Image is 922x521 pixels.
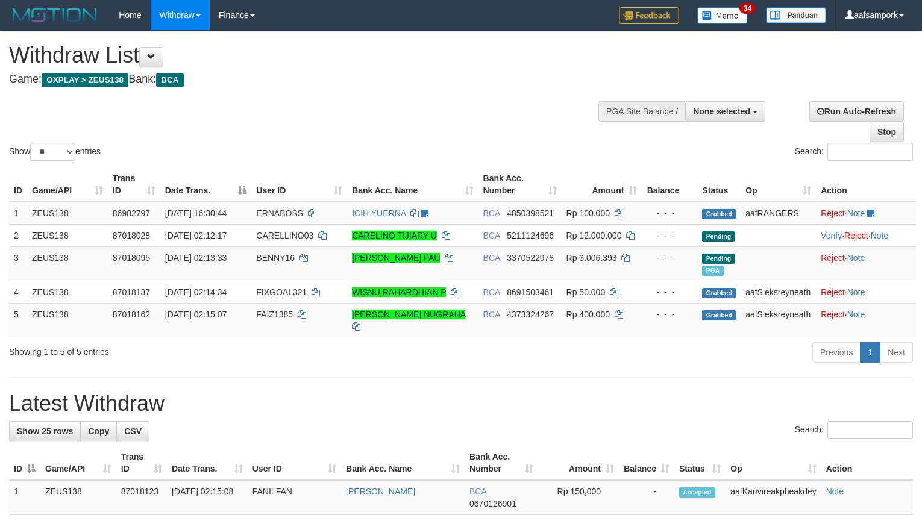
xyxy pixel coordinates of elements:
th: Bank Acc. Name: activate to sort column ascending [341,446,465,480]
td: 1 [9,480,40,515]
div: - - - [647,252,692,264]
h4: Game: Bank: [9,73,603,86]
td: 87018123 [116,480,167,515]
a: ICIH YUERNA [352,208,406,218]
span: Rp 100.000 [566,208,610,218]
span: 87018095 [113,253,150,263]
td: ZEUS138 [27,246,108,281]
span: Rp 12.000.000 [566,231,622,240]
td: 4 [9,281,27,303]
span: [DATE] 02:14:34 [165,287,227,297]
td: ZEUS138 [27,224,108,246]
a: Verify [821,231,842,240]
span: Copy 8691503461 to clipboard [507,287,554,297]
span: Copy 4850398521 to clipboard [507,208,554,218]
a: Note [847,253,865,263]
a: Stop [870,122,904,142]
td: aafKanvireakpheakdey [726,480,821,515]
button: None selected [685,101,765,122]
span: None selected [693,107,750,116]
span: Copy [88,426,109,436]
th: User ID: activate to sort column ascending [248,446,341,480]
th: Op: activate to sort column ascending [726,446,821,480]
a: Note [847,310,865,319]
span: Show 25 rows [17,426,73,436]
div: - - - [647,286,692,298]
td: - [619,480,674,515]
td: · [816,281,916,303]
td: 3 [9,246,27,281]
span: 86982797 [113,208,150,218]
span: [DATE] 16:30:44 [165,208,227,218]
h1: Latest Withdraw [9,392,913,416]
td: 2 [9,224,27,246]
a: CSV [116,421,149,441]
input: Search: [827,421,913,439]
img: MOTION_logo.png [9,6,101,24]
td: ZEUS138 [40,480,116,515]
td: · [816,202,916,225]
a: Previous [812,342,861,363]
span: 34 [739,3,756,14]
span: Rp 3.006.393 [566,253,617,263]
span: Marked by aafanarl [702,266,723,276]
a: 1 [860,342,880,363]
a: Show 25 rows [9,421,81,441]
a: [PERSON_NAME] NUGRAHA [352,310,465,319]
span: Copy 3370522978 to clipboard [507,253,554,263]
td: ZEUS138 [27,202,108,225]
a: Note [826,487,844,496]
th: Amount: activate to sort column ascending [562,167,642,202]
input: Search: [827,143,913,161]
td: · [816,246,916,281]
td: FANILFAN [248,480,341,515]
span: [DATE] 02:15:07 [165,310,227,319]
th: Balance [642,167,697,202]
img: Button%20Memo.svg [697,7,748,24]
span: Copy 4373324267 to clipboard [507,310,554,319]
span: BCA [469,487,486,496]
th: Bank Acc. Number: activate to sort column ascending [465,446,538,480]
th: Bank Acc. Name: activate to sort column ascending [347,167,478,202]
span: Pending [702,231,735,242]
span: BCA [483,287,500,297]
label: Search: [795,421,913,439]
th: Date Trans.: activate to sort column ascending [167,446,248,480]
span: BCA [156,73,183,87]
span: BCA [483,231,500,240]
label: Search: [795,143,913,161]
th: Bank Acc. Number: activate to sort column ascending [478,167,562,202]
td: [DATE] 02:15:08 [167,480,248,515]
a: Reject [821,253,845,263]
th: ID: activate to sort column descending [9,446,40,480]
th: Op: activate to sort column ascending [741,167,816,202]
span: BENNY16 [256,253,295,263]
th: Amount: activate to sort column ascending [538,446,619,480]
div: - - - [647,207,692,219]
div: - - - [647,229,692,242]
td: · · [816,224,916,246]
span: Copy 0670126901 to clipboard [469,499,516,508]
th: Action [816,167,916,202]
span: OXPLAY > ZEUS138 [42,73,128,87]
span: Grabbed [702,288,736,298]
td: · [816,303,916,337]
th: Game/API: activate to sort column ascending [40,446,116,480]
span: Accepted [679,487,715,498]
span: Pending [702,254,735,264]
span: 87018162 [113,310,150,319]
span: [DATE] 02:13:33 [165,253,227,263]
th: Trans ID: activate to sort column ascending [116,446,167,480]
a: Run Auto-Refresh [809,101,904,122]
th: ID [9,167,27,202]
td: 1 [9,202,27,225]
span: 87018137 [113,287,150,297]
div: - - - [647,308,692,320]
th: Trans ID: activate to sort column ascending [108,167,160,202]
div: Showing 1 to 5 of 5 entries [9,341,375,358]
a: [PERSON_NAME] [346,487,415,496]
td: aafRANGERS [741,202,816,225]
span: BCA [483,253,500,263]
label: Show entries [9,143,101,161]
td: ZEUS138 [27,281,108,303]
